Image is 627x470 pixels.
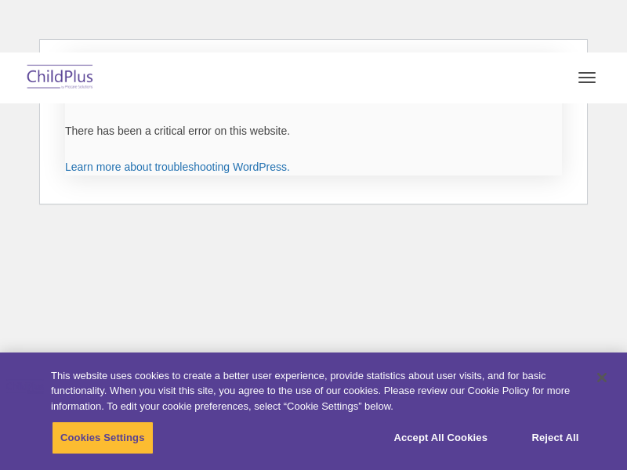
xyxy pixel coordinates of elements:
[506,421,604,454] button: Reject All
[65,123,562,139] p: There has been a critical error on this website.
[52,421,154,454] button: Cookies Settings
[24,60,97,96] img: ChildPlus by Procare Solutions
[51,368,583,414] div: This website uses cookies to create a better user experience, provide statistics about user visit...
[65,161,290,173] a: Learn more about troubleshooting WordPress.
[385,421,496,454] button: Accept All Cookies
[585,360,619,395] button: Close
